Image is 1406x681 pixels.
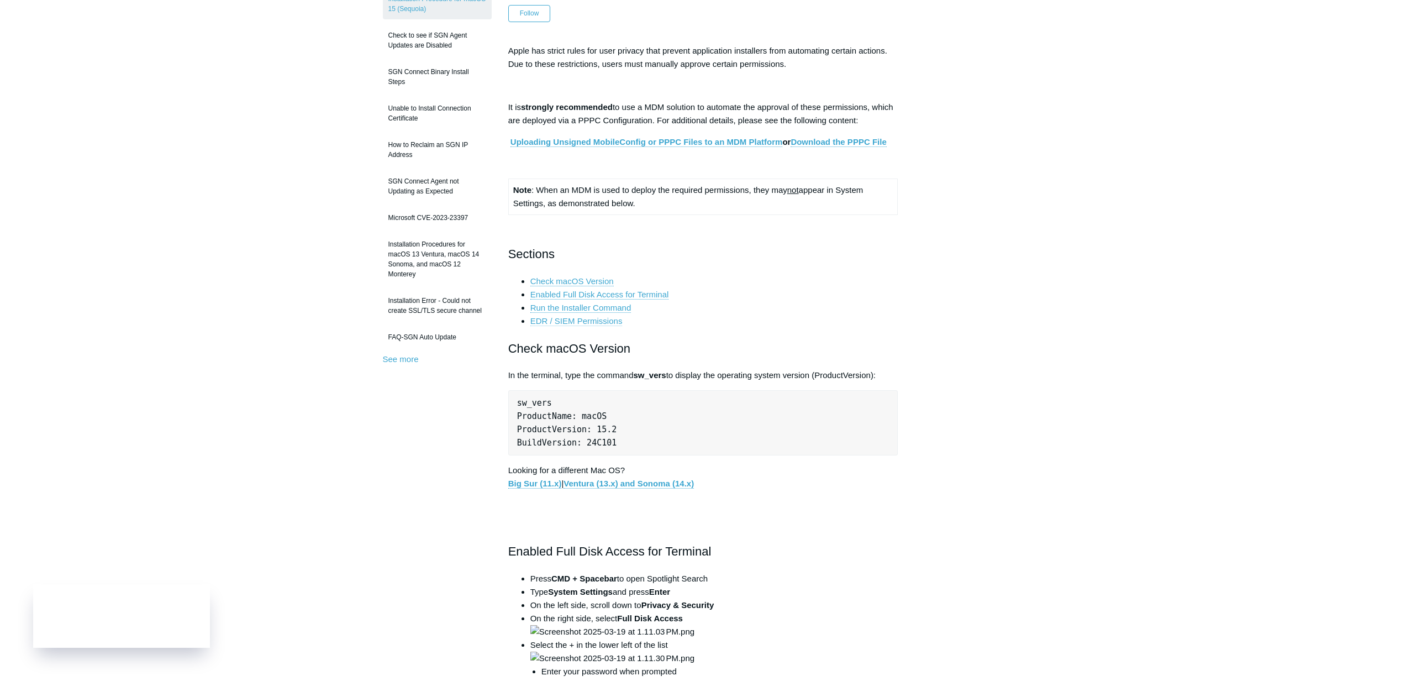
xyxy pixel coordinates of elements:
strong: Note [513,185,531,195]
strong: or [510,137,887,147]
p: It is to use a MDM solution to automate the approval of these permissions, which are deployed via... [508,101,898,127]
strong: strongly recommended [521,102,613,112]
a: Uploading Unsigned MobileConfig or PPPC Files to an MDM Platform [510,137,783,147]
button: Follow Article [508,5,551,22]
a: See more [383,354,419,364]
td: : When an MDM is used to deploy the required permissions, they may appear in System Settings, as ... [508,179,898,214]
p: Looking for a different Mac OS? | [508,464,898,490]
a: Ventura (13.x) and Sonoma (14.x) [564,479,694,489]
pre: sw_vers ProductName: macOS ProductVersion: 15.2 BuildVersion: 24C101 [508,390,898,455]
li: On the right side, select [530,612,898,638]
img: Screenshot 2025-03-19 at 1.11.30 PM.png [530,652,694,665]
a: EDR / SIEM Permissions [530,316,623,326]
li: Type and press [530,585,898,599]
a: Download the PPPC File [791,137,886,147]
a: Installation Procedures for macOS 13 Ventura, macOS 14 Sonoma, and macOS 12 Monterey [383,234,492,285]
a: FAQ-SGN Auto Update [383,327,492,348]
h2: Enabled Full Disk Access for Terminal [508,542,898,561]
a: SGN Connect Agent not Updating as Expected [383,171,492,202]
strong: Privacy & Security [641,600,714,610]
a: Enabled Full Disk Access for Terminal [530,290,669,300]
strong: Enter [649,587,670,596]
p: In the terminal, type the command to display the operating system version (ProductVersion): [508,369,898,382]
strong: CMD + Spacebar [551,574,617,583]
li: Press to open Spotlight Search [530,572,898,585]
a: SGN Connect Binary Install Steps [383,61,492,92]
a: Check to see if SGN Agent Updates are Disabled [383,25,492,56]
a: Check macOS Version [530,276,614,286]
li: Select the + in the lower left of the list [530,638,898,678]
strong: System Settings [548,587,613,596]
a: Installation Error - Could not create SSL/TLS secure channel [383,290,492,321]
a: Unable to Install Connection Certificate [383,98,492,129]
iframe: Todyl Status [33,584,210,648]
a: How to Reclaim an SGN IP Address [383,134,492,165]
li: Enter your password when prompted [541,665,898,678]
h2: Check macOS Version [508,339,898,358]
a: Big Sur (11.x) [508,479,562,489]
a: Run the Installer Command [530,303,631,313]
a: Microsoft CVE-2023-23397 [383,207,492,228]
p: Apple has strict rules for user privacy that prevent application installers from automating certa... [508,44,898,71]
span: not [787,185,799,195]
li: On the left side, scroll down to [530,599,898,612]
img: Screenshot 2025-03-19 at 1.11.03 PM.png [530,625,694,638]
strong: sw_vers [633,370,666,380]
strong: Full Disk Access [617,614,683,623]
h2: Sections [508,244,898,264]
